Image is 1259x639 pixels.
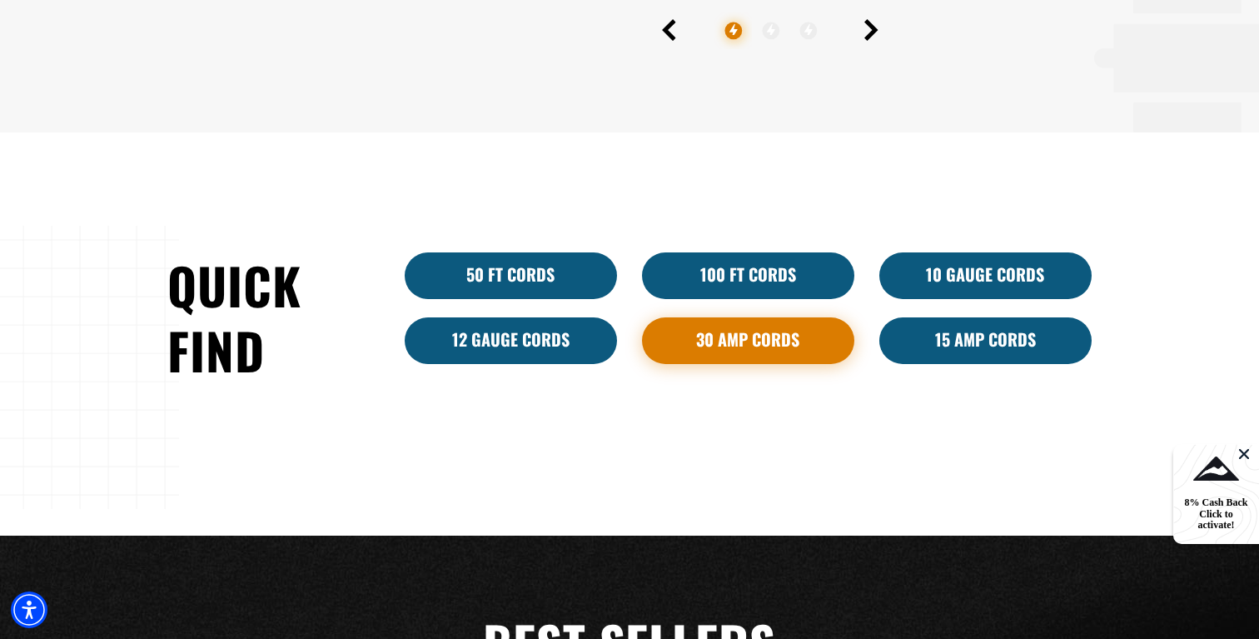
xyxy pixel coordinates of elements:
[642,317,854,364] a: 30 Amp Cords
[879,252,1092,299] a: 10 Gauge Cords
[11,592,47,628] div: Accessibility Menu
[167,252,380,382] h2: Quick Find
[864,19,878,41] button: Next
[1193,457,1239,481] img: Side Banner Logo
[662,19,676,41] button: Previous
[405,317,617,364] a: 12 Gauge Cords
[1181,497,1252,532] div: 8% Cash Back Click to activate!
[642,252,854,299] a: 100 Ft Cords
[1234,444,1254,464] img: 2LvXUIAAAAASUVORK5CYII=
[405,252,617,299] a: 50 ft cords
[879,317,1092,364] a: 15 Amp Cords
